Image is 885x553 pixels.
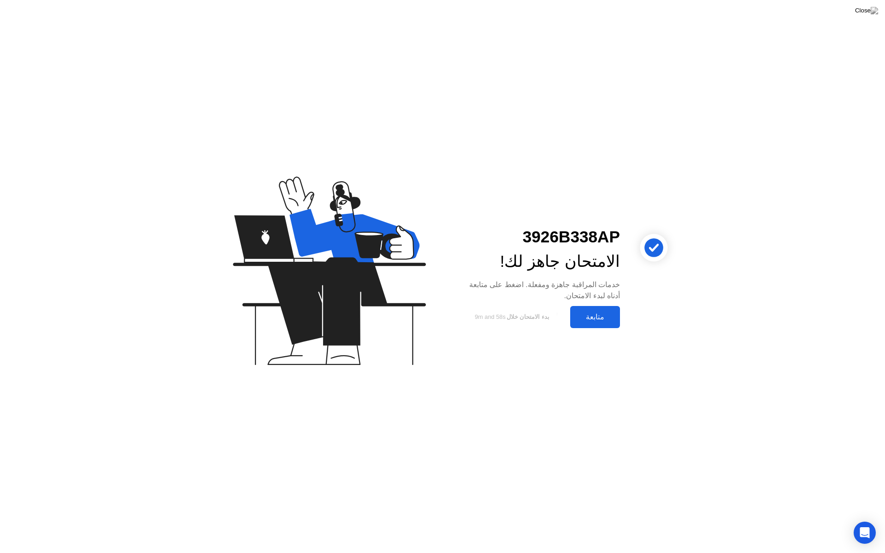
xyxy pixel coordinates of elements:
div: خدمات المراقبة جاهزة ومفعلة. اضغط على متابعة أدناه لبدء الامتحان. [457,279,620,301]
span: 9m and 58s [475,313,506,320]
button: بدء الامتحان خلال9m and 58s [457,308,566,326]
div: Open Intercom Messenger [854,522,876,544]
div: 3926B338AP [457,225,620,249]
img: Close [855,7,878,14]
button: متابعة [570,306,620,328]
div: متابعة [573,312,617,321]
div: الامتحان جاهز لك! [457,249,620,274]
